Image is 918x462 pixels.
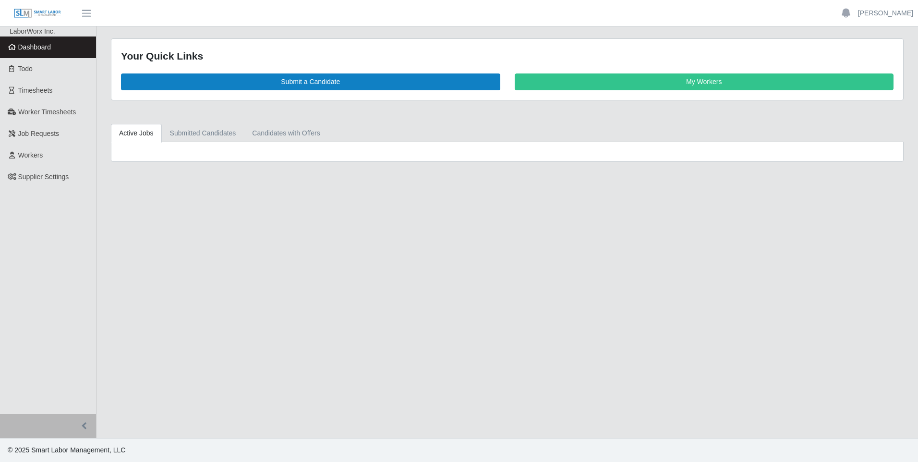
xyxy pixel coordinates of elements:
[121,49,894,64] div: Your Quick Links
[13,8,61,19] img: SLM Logo
[244,124,328,143] a: Candidates with Offers
[18,65,33,73] span: Todo
[18,130,60,137] span: Job Requests
[111,124,162,143] a: Active Jobs
[18,108,76,116] span: Worker Timesheets
[121,73,500,90] a: Submit a Candidate
[858,8,913,18] a: [PERSON_NAME]
[10,27,55,35] span: LaborWorx Inc.
[162,124,244,143] a: Submitted Candidates
[18,151,43,159] span: Workers
[18,86,53,94] span: Timesheets
[18,43,51,51] span: Dashboard
[8,446,125,454] span: © 2025 Smart Labor Management, LLC
[18,173,69,181] span: Supplier Settings
[515,73,894,90] a: My Workers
